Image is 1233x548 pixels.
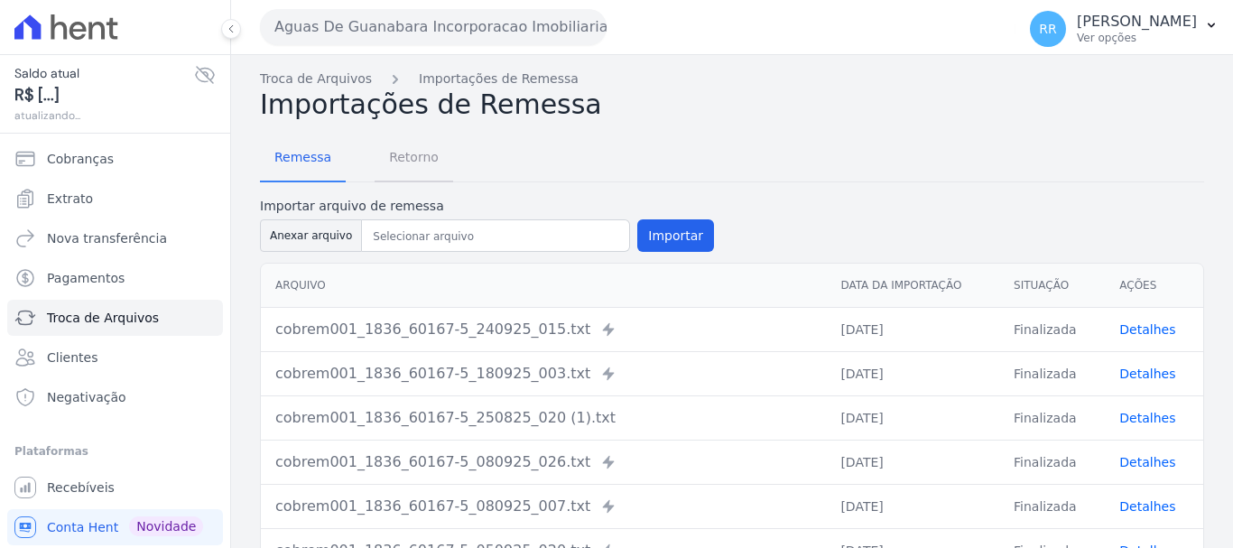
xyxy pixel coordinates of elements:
[366,226,626,247] input: Selecionar arquivo
[47,190,93,208] span: Extrato
[7,260,223,296] a: Pagamentos
[47,150,114,168] span: Cobranças
[47,478,115,497] span: Recebíveis
[999,440,1105,484] td: Finalizada
[1119,455,1175,469] a: Detalhes
[14,441,216,462] div: Plataformas
[1119,322,1175,337] a: Detalhes
[1039,23,1056,35] span: RR
[129,516,203,536] span: Novidade
[1119,367,1175,381] a: Detalhes
[7,300,223,336] a: Troca de Arquivos
[1077,13,1197,31] p: [PERSON_NAME]
[1077,31,1197,45] p: Ver opções
[999,395,1105,440] td: Finalizada
[375,135,453,182] a: Retorno
[826,395,999,440] td: [DATE]
[260,70,372,88] a: Troca de Arquivos
[999,307,1105,351] td: Finalizada
[378,139,450,175] span: Retorno
[275,407,811,429] div: cobrem001_1836_60167-5_250825_020 (1).txt
[260,88,1204,121] h2: Importações de Remessa
[275,319,811,340] div: cobrem001_1836_60167-5_240925_015.txt
[47,388,126,406] span: Negativação
[1105,264,1203,308] th: Ações
[260,70,1204,88] nav: Breadcrumb
[14,64,194,83] span: Saldo atual
[275,363,811,385] div: cobrem001_1836_60167-5_180925_003.txt
[260,135,346,182] a: Remessa
[999,264,1105,308] th: Situação
[826,351,999,395] td: [DATE]
[419,70,579,88] a: Importações de Remessa
[7,181,223,217] a: Extrato
[1015,4,1233,54] button: RR [PERSON_NAME] Ver opções
[826,307,999,351] td: [DATE]
[7,469,223,506] a: Recebíveis
[14,107,194,124] span: atualizando...
[1119,499,1175,514] a: Detalhes
[826,440,999,484] td: [DATE]
[14,83,194,107] span: R$ [...]
[47,269,125,287] span: Pagamentos
[7,339,223,376] a: Clientes
[637,219,714,252] button: Importar
[7,220,223,256] a: Nova transferência
[261,264,826,308] th: Arquivo
[826,484,999,528] td: [DATE]
[7,379,223,415] a: Negativação
[826,264,999,308] th: Data da Importação
[7,509,223,545] a: Conta Hent Novidade
[47,309,159,327] span: Troca de Arquivos
[260,197,714,216] label: Importar arquivo de remessa
[47,229,167,247] span: Nova transferência
[1119,411,1175,425] a: Detalhes
[47,348,97,367] span: Clientes
[47,518,118,536] span: Conta Hent
[264,139,342,175] span: Remessa
[7,141,223,177] a: Cobranças
[275,451,811,473] div: cobrem001_1836_60167-5_080925_026.txt
[260,219,362,252] button: Anexar arquivo
[275,496,811,517] div: cobrem001_1836_60167-5_080925_007.txt
[999,351,1105,395] td: Finalizada
[999,484,1105,528] td: Finalizada
[260,9,607,45] button: Aguas De Guanabara Incorporacao Imobiliaria SPE LTDA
